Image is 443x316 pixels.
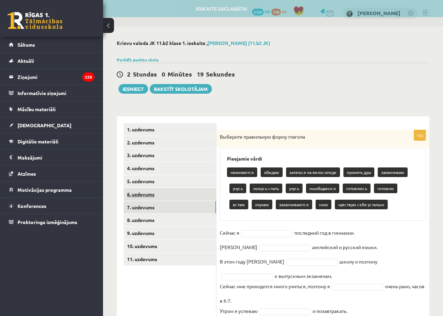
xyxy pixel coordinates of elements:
p: начинаются [227,167,257,177]
p: [PERSON_NAME] [220,242,257,252]
a: Konferences [9,198,94,214]
p: чувствую себя усталым [335,200,388,209]
a: [PERSON_NAME] (11.b2 JK) [207,40,270,46]
a: Digitālie materiāli [9,133,94,149]
span: Sākums [18,42,35,48]
span: 19 [197,70,204,78]
p: мыобщаемся [306,184,339,193]
span: 2 [127,70,130,78]
a: Mācību materiāli [9,101,94,117]
a: 2. uzdevums [124,136,216,149]
a: Parādīt punktu skalu [117,57,159,62]
p: мою [316,200,331,209]
span: 0 [162,70,165,78]
a: 10. uzdevums [124,240,216,253]
a: 7. uzdevums [124,201,216,214]
a: Motivācijas programma [9,182,94,198]
a: 6. uzdevums [124,188,216,201]
p: изучаю [252,200,272,209]
span: Mācību materiāli [18,106,56,112]
p: 16p [414,130,426,141]
p: обедаю [261,167,283,177]
a: Sākums [9,37,94,52]
p: Сейчас я [220,227,239,238]
a: 9. uzdevums [124,227,216,239]
a: Ziņojumi220 [9,69,94,85]
p: готовлю [374,184,397,193]
a: [DEMOGRAPHIC_DATA] [9,117,94,133]
span: Motivācijas programma [18,187,72,193]
p: учусь [286,184,303,193]
p: кататься на велосипеде [286,167,340,177]
legend: Maksājumi [18,150,94,165]
a: 5. uzdevums [124,175,216,188]
a: Proktoringa izmēģinājums [9,214,94,230]
a: 1. uzdevums [124,123,216,136]
span: Aktuāli [18,58,34,64]
a: Maksājumi [9,150,94,165]
span: Stundas [133,70,157,78]
a: 8. uzdevums [124,214,216,226]
p: Утром я успеваю [220,306,258,316]
span: Minūtes [168,70,192,78]
a: 4. uzdevums [124,162,216,175]
h3: Pieejamie vārdi [227,156,419,162]
legend: Ziņojumi [18,69,94,85]
p: принять душ [343,167,374,177]
button: Iesniegt [118,84,148,94]
a: Rīgas 1. Tālmācības vidusskola [8,12,63,29]
span: Proktoringa izmēģinājums [18,219,77,225]
p: готовлюсь [343,184,371,193]
a: 3. uzdevums [124,149,216,162]
legend: Informatīvie ziņojumi [18,85,94,101]
p: В этом году [PERSON_NAME] [220,256,284,267]
span: Atzīmes [18,171,36,177]
p: Сейчас мне приходится много учиться, поэтому я [220,281,330,291]
p: заканчиваю [378,167,408,177]
a: Aktuāli [9,53,94,69]
p: заканчиваются [276,200,312,209]
a: Rakstīt skolotājam [150,84,212,94]
span: Sekundes [206,70,235,78]
a: Atzīmes [9,166,94,182]
a: 11. uzdevums [124,253,216,266]
span: Konferences [18,203,46,209]
p: встаю [229,200,248,209]
p: Выберите правильную форму глагола [220,133,391,140]
span: [DEMOGRAPHIC_DATA] [18,122,71,128]
p: ложусь спать [250,184,282,193]
i: 220 [82,72,94,82]
span: Digitālie materiāli [18,138,58,144]
p: учусь [229,184,246,193]
a: Informatīvie ziņojumi [9,85,94,101]
h2: Krievu valoda JK 11.b2 klase 1. ieskaite , [117,40,429,46]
